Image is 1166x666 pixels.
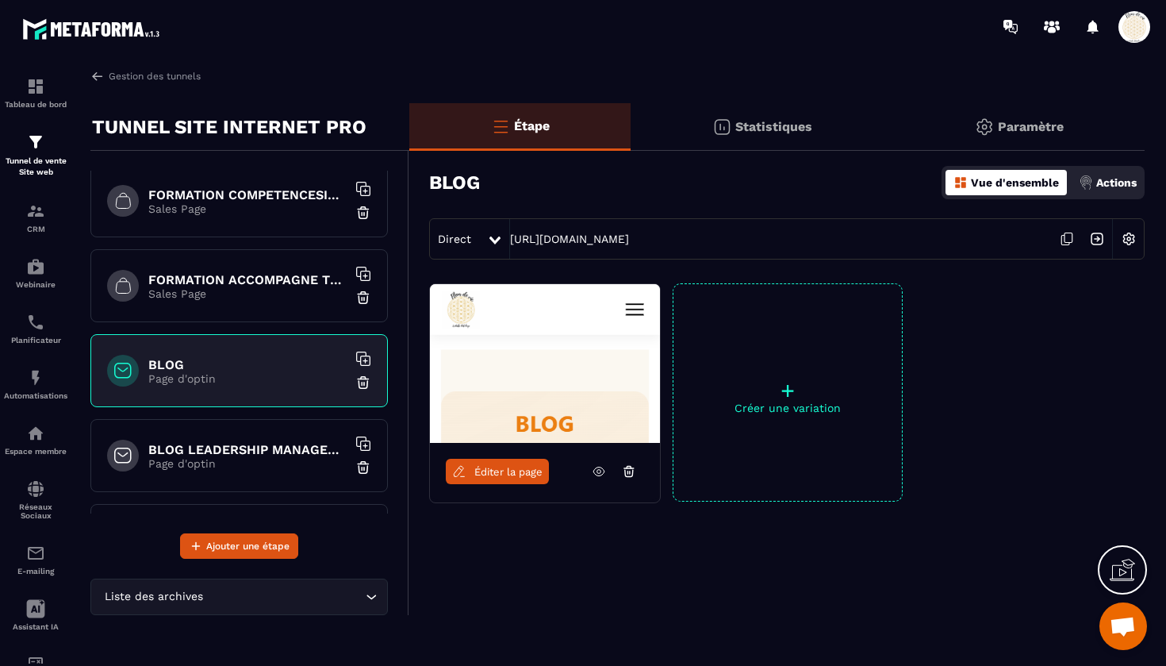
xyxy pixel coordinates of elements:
p: Paramètre [998,119,1064,134]
img: automations [26,368,45,387]
p: Étape [514,118,550,133]
a: formationformationTunnel de vente Site web [4,121,67,190]
img: bars-o.4a397970.svg [491,117,510,136]
h3: BLOG [429,171,480,194]
span: Liste des archives [101,588,206,606]
a: automationsautomationsAutomatisations [4,356,67,412]
img: email [26,544,45,563]
a: [URL][DOMAIN_NAME] [510,233,629,245]
p: Planificateur [4,336,67,345]
h6: BLOG LEADERSHIP MANAGEMENT [148,442,347,457]
p: + [673,379,902,402]
p: Statistiques [735,119,812,134]
p: Créer une variation [673,402,902,414]
p: Sales Page [148,287,347,300]
a: automationsautomationsEspace membre [4,412,67,468]
input: Search for option [206,588,362,606]
div: Search for option [90,579,388,615]
span: Direct [438,233,471,245]
img: social-network [26,479,45,499]
div: Ouvrir le chat [1099,602,1147,650]
a: Éditer la page [446,459,549,484]
img: scheduler [26,313,45,332]
a: formationformationTableau de bord [4,65,67,121]
p: Automatisations [4,391,67,400]
img: trash [355,375,371,391]
h6: FORMATION COMPETENCESIDECEHPAD [148,187,347,202]
p: Tableau de bord [4,100,67,109]
p: Tunnel de vente Site web [4,156,67,178]
p: Page d'optin [148,457,347,470]
p: Webinaire [4,280,67,289]
a: Assistant IA [4,587,67,643]
img: formation [26,133,45,152]
a: emailemailE-mailing [4,532,67,587]
a: social-networksocial-networkRéseaux Sociaux [4,468,67,532]
img: formation [26,77,45,96]
p: Réseaux Sociaux [4,502,67,520]
img: trash [355,460,371,475]
img: setting-w.858f3a88.svg [1114,224,1144,254]
img: dashboard-orange.40269519.svg [953,175,968,190]
a: schedulerschedulerPlanificateur [4,301,67,356]
p: Actions [1096,176,1137,189]
a: formationformationCRM [4,190,67,245]
p: Espace membre [4,447,67,456]
p: CRM [4,225,67,233]
p: Assistant IA [4,622,67,631]
img: automations [26,424,45,443]
span: Éditer la page [474,466,543,478]
img: trash [355,205,371,221]
img: trash [355,290,371,306]
img: arrow [90,69,105,83]
p: Sales Page [148,202,347,215]
img: stats.20deebd0.svg [712,117,731,137]
h6: BLOG [148,357,347,372]
p: TUNNEL SITE INTERNET PRO [92,111,366,143]
img: formation [26,202,45,221]
button: Ajouter une étape [180,533,298,559]
a: Gestion des tunnels [90,69,201,83]
h6: FORMATION ACCOMPAGNE TRACEUR [148,272,347,287]
img: image [430,284,660,443]
img: setting-gr.5f69749f.svg [975,117,994,137]
img: automations [26,257,45,276]
img: logo [22,14,165,44]
p: E-mailing [4,567,67,576]
a: automationsautomationsWebinaire [4,245,67,301]
p: Vue d'ensemble [971,176,1059,189]
img: actions.d6e523a2.png [1079,175,1093,190]
img: arrow-next.bcc2205e.svg [1082,224,1112,254]
p: Page d'optin [148,372,347,385]
span: Ajouter une étape [206,538,290,554]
